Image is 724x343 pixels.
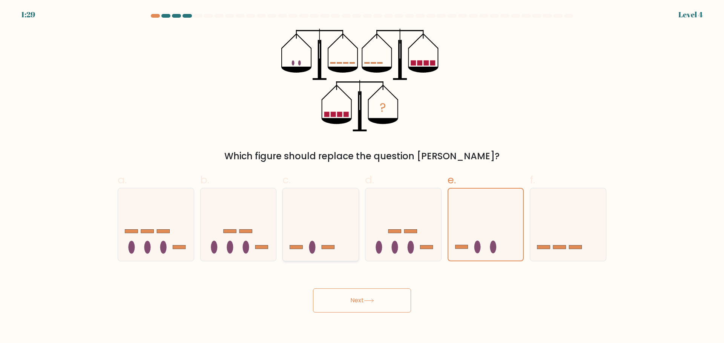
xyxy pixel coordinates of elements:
span: c. [282,172,291,187]
div: Which figure should replace the question [PERSON_NAME]? [122,149,602,163]
div: Level 4 [678,9,703,20]
span: e. [448,172,456,187]
span: f. [530,172,535,187]
button: Next [313,288,411,313]
div: 1:29 [21,9,35,20]
span: b. [200,172,209,187]
span: d. [365,172,374,187]
span: a. [118,172,127,187]
tspan: ? [380,99,387,116]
